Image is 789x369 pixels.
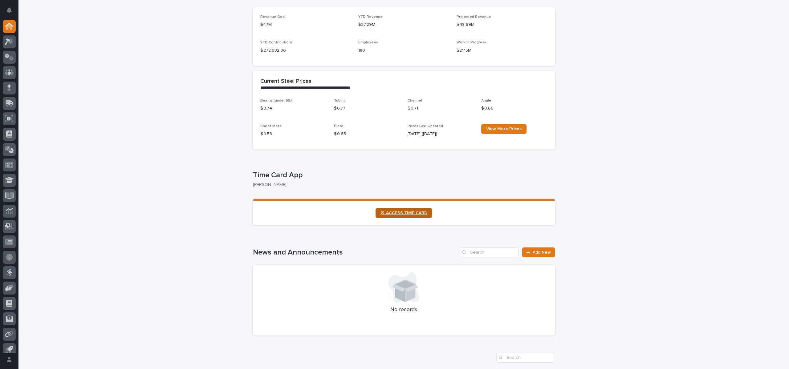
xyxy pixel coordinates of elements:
p: $ 0.71 [408,105,474,112]
span: Projected Revenue [457,15,491,19]
span: YTD Contributions [260,41,293,44]
span: Employees [358,41,378,44]
p: $ 0.59 [260,131,327,137]
span: View More Prices [486,127,522,131]
p: $27.29M [358,22,449,28]
span: YTD Revenue [358,15,383,19]
span: Channel [408,99,422,102]
p: $ 0.74 [260,105,327,112]
p: [DATE] ([DATE]) [408,131,474,137]
p: $47M [260,22,351,28]
a: ⏲ ACCESS TIME CARD [376,208,432,218]
span: Revenue Goal [260,15,286,19]
p: [PERSON_NAME] [253,182,550,187]
p: $ 0.65 [334,131,400,137]
span: Beams (under 55#) [260,99,294,102]
span: Sheet Metal [260,124,283,128]
span: Plate [334,124,344,128]
p: $ 0.77 [334,105,400,112]
p: $21.15M [457,47,547,54]
a: Add New [522,247,555,257]
input: Search [460,247,519,257]
p: $ 0.66 [481,105,547,112]
p: Time Card App [253,171,552,180]
p: $ 272,932.00 [260,47,351,54]
span: ⏲ ACCESS TIME CARD [380,211,427,215]
p: No records [260,307,547,313]
div: Notifications [8,7,16,17]
span: Prices Last Updated [408,124,443,128]
p: 180 [358,47,449,54]
span: Add New [533,250,551,255]
p: $48.69M [457,22,547,28]
input: Search [496,353,555,363]
h2: Current Steel Prices [260,78,311,85]
h1: News and Announcements [253,248,458,257]
button: Notifications [3,4,16,17]
span: Angle [481,99,491,102]
a: View More Prices [481,124,527,134]
span: Tubing [334,99,346,102]
span: Work in Progress [457,41,486,44]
